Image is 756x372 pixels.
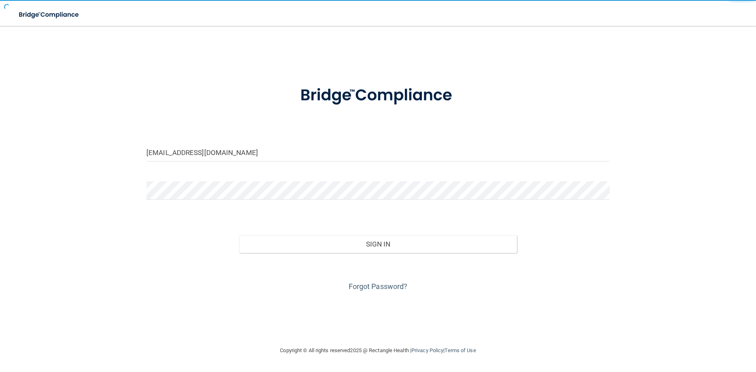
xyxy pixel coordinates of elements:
div: Copyright © All rights reserved 2025 @ Rectangle Health | | [231,338,526,363]
a: Privacy Policy [411,347,443,353]
button: Sign In [239,235,517,253]
input: Email [146,143,610,162]
img: bridge_compliance_login_screen.278c3ca4.svg [284,74,472,117]
a: Forgot Password? [349,282,408,291]
img: bridge_compliance_login_screen.278c3ca4.svg [12,6,87,23]
a: Terms of Use [445,347,476,353]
